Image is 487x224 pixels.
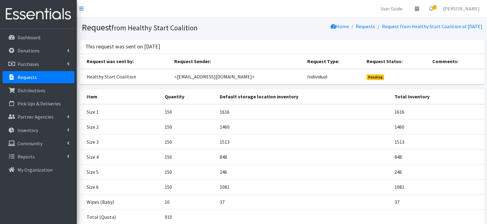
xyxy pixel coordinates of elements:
[2,58,74,70] a: Purchases
[18,167,53,173] p: My Organization
[375,2,407,15] a: User Guide
[304,54,363,69] th: Request Type:
[391,134,485,149] td: 1513
[79,134,161,149] td: Size 3
[79,69,171,84] td: Healthy Start Coalition
[2,124,74,136] a: Inventory
[161,179,216,194] td: 150
[18,101,61,107] p: Pick Ups & Deliveries
[2,150,74,163] a: Reports
[433,5,437,9] span: 1
[161,119,216,134] td: 150
[79,54,171,69] th: Request was sent by:
[161,134,216,149] td: 150
[79,89,161,104] th: Item
[216,164,391,179] td: 246
[18,34,40,40] p: Dashboard
[2,164,74,176] a: My Organization
[216,104,391,120] td: 1616
[2,111,74,123] a: Partner Agencies
[363,54,428,69] th: Request Status:
[79,119,161,134] td: Size 2
[391,164,485,179] td: 246
[18,154,35,160] p: Reports
[216,149,391,164] td: 848
[18,74,37,80] p: Requests
[2,84,74,97] a: Distributions
[2,137,74,150] a: Community
[2,71,74,83] a: Requests
[216,179,391,194] td: 1081
[79,179,161,194] td: Size 6
[424,2,438,15] a: 1
[391,119,485,134] td: 1460
[391,89,485,104] th: Total Inventory
[382,23,482,29] a: Request from Healthy Start Coalition at [DATE]
[391,179,485,194] td: 1081
[161,104,216,120] td: 150
[429,54,485,69] th: Comments:
[82,22,280,33] h1: Request
[331,23,349,29] a: Home
[2,44,74,57] a: Donations
[171,69,303,84] td: <[EMAIL_ADDRESS][DOMAIN_NAME]>
[161,149,216,164] td: 150
[216,134,391,149] td: 1513
[438,2,485,15] a: [PERSON_NAME]
[356,23,375,29] a: Requests
[391,149,485,164] td: 848
[18,47,40,54] p: Donations
[391,104,485,120] td: 1616
[304,69,363,84] td: Individual
[161,89,216,104] th: Quantity
[18,140,42,146] p: Community
[171,54,303,69] th: Request Sender:
[216,194,391,209] td: 37
[18,127,38,133] p: Inventory
[216,89,391,104] th: Default storage location inventory
[79,194,161,209] td: Wipes (Baby)
[18,114,53,120] p: Partner Agencies
[391,194,485,209] td: 37
[79,149,161,164] td: Size 4
[2,31,74,44] a: Dashboard
[367,74,384,80] span: Pending
[112,23,198,32] small: from Healthy Start Coalition
[79,164,161,179] td: Size 5
[216,119,391,134] td: 1460
[18,87,45,93] p: Distributions
[85,44,160,50] h3: This request was sent on [DATE]
[2,97,74,110] a: Pick Ups & Deliveries
[2,4,74,25] img: HumanEssentials
[79,104,161,120] td: Size 1
[18,61,39,67] p: Purchases
[161,164,216,179] td: 150
[161,194,216,209] td: 10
